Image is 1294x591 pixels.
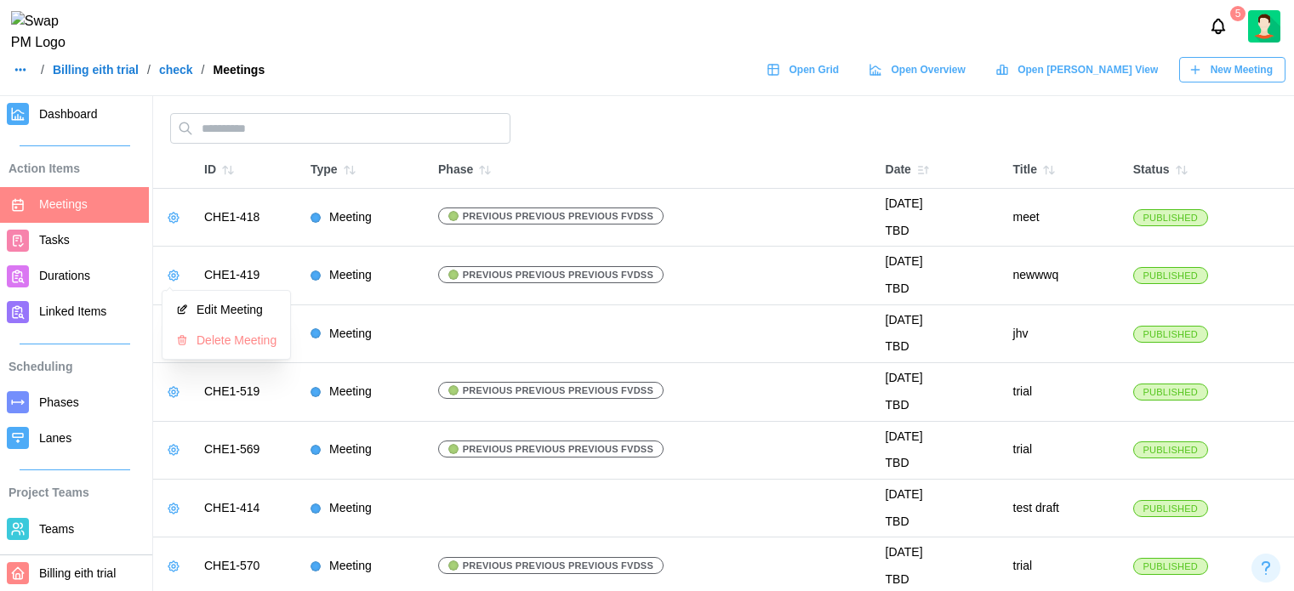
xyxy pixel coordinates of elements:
[886,369,996,388] div: [DATE]
[886,454,996,473] div: TBD
[39,197,88,211] span: Meetings
[463,383,653,398] span: previous previous previous fvdss
[886,253,996,271] div: [DATE]
[1143,210,1198,225] span: Published
[1005,189,1125,247] td: meet
[463,267,653,282] span: previous previous previous fvdss
[39,304,106,318] span: Linked Items
[886,158,996,182] div: Date
[891,58,965,82] span: Open Overview
[463,208,653,224] span: previous previous previous fvdss
[196,479,302,537] td: CHE1-414
[886,396,996,415] div: TBD
[39,233,70,247] span: Tasks
[1211,58,1273,82] span: New Meeting
[1143,501,1198,516] span: Published
[311,158,421,182] div: Type
[886,222,996,241] div: TBD
[1005,479,1125,537] td: test draft
[886,543,996,562] div: [DATE]
[196,189,302,247] td: CHE1-418
[39,566,116,580] span: Billing eith trial
[1248,10,1280,43] a: Zulqarnain Khalil
[197,303,276,316] div: Edit Meeting
[202,64,205,76] div: /
[789,58,839,82] span: Open Grid
[214,64,265,76] div: Meetings
[463,441,653,457] span: previous previous previous fvdss
[39,395,79,409] span: Phases
[886,311,996,330] div: [DATE]
[39,107,98,121] span: Dashboard
[886,338,996,356] div: TBD
[886,195,996,213] div: [DATE]
[11,11,80,54] img: Swap PM Logo
[329,266,372,285] div: Meeting
[147,64,151,76] div: /
[41,64,44,76] div: /
[39,269,90,282] span: Durations
[53,64,139,76] a: Billing eith trial
[463,558,653,573] span: previous previous previous fvdss
[329,208,372,227] div: Meeting
[329,440,372,459] div: Meeting
[1005,247,1125,304] td: newwwq
[438,158,869,182] div: Phase
[39,522,74,536] span: Teams
[159,64,193,76] a: check
[886,428,996,446] div: [DATE]
[886,571,996,589] div: TBD
[1230,6,1246,21] div: 5
[1005,421,1125,479] td: trial
[197,333,276,347] div: Delete Meeting
[1005,304,1125,362] td: jhv
[886,280,996,298] div: TBD
[204,158,294,182] div: ID
[1143,442,1198,457] span: Published
[886,486,996,504] div: [DATE]
[1248,10,1280,43] img: 2Q==
[196,247,302,304] td: CHE1-419
[329,325,372,344] div: Meeting
[1133,158,1285,182] div: Status
[329,557,372,576] div: Meeting
[39,431,71,445] span: Lanes
[1143,384,1198,400] span: Published
[1143,268,1198,283] span: Published
[1143,559,1198,574] span: Published
[886,513,996,531] div: TBD
[1204,12,1233,41] button: Notifications
[1005,363,1125,421] td: trial
[1013,158,1116,182] div: Title
[329,383,372,401] div: Meeting
[196,363,302,421] td: CHE1-519
[1018,58,1158,82] span: Open [PERSON_NAME] View
[329,499,372,518] div: Meeting
[1143,327,1198,342] span: Published
[196,421,302,479] td: CHE1-569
